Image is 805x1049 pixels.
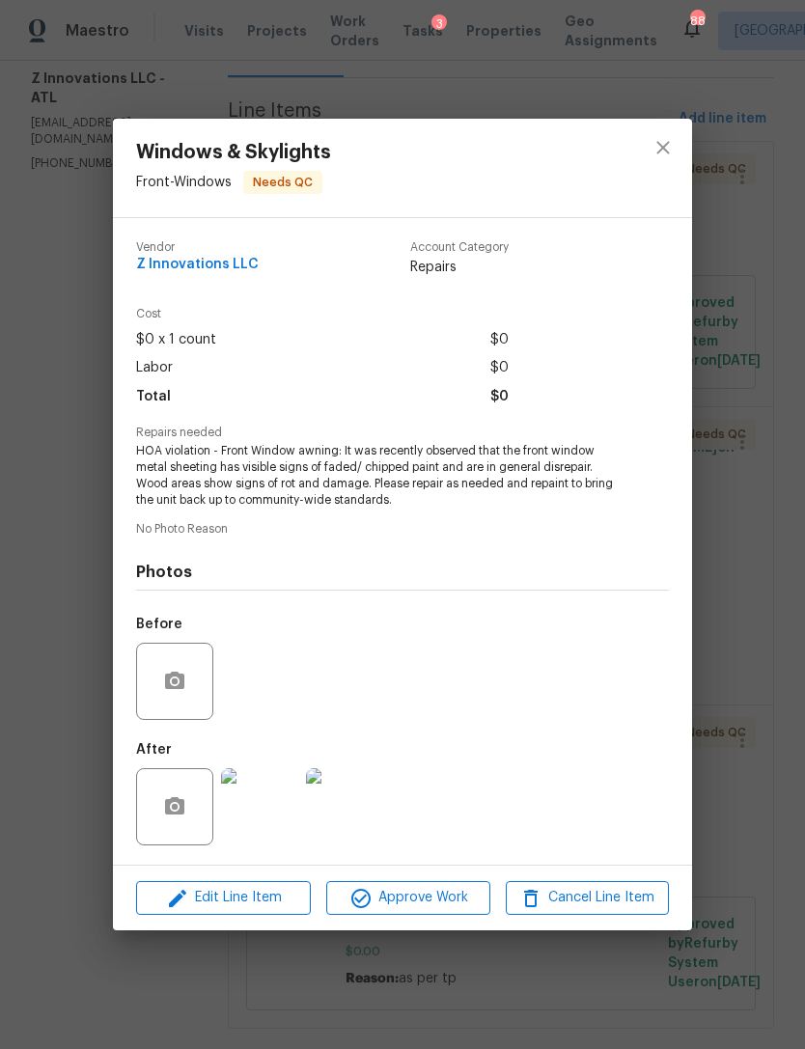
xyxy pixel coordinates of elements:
[332,886,484,910] span: Approve Work
[142,886,305,910] span: Edit Line Item
[136,258,259,272] span: Z Innovations LLC
[506,881,669,915] button: Cancel Line Item
[245,173,320,192] span: Needs QC
[136,241,259,254] span: Vendor
[512,886,663,910] span: Cancel Line Item
[490,354,509,382] span: $0
[136,563,669,582] h4: Photos
[490,383,509,411] span: $0
[136,743,172,757] h5: After
[326,881,489,915] button: Approve Work
[136,383,171,411] span: Total
[136,523,669,536] span: No Photo Reason
[410,241,509,254] span: Account Category
[136,308,509,320] span: Cost
[410,258,509,277] span: Repairs
[136,443,616,508] span: HOA violation - Front Window awning: It was recently observed that the front window metal sheetin...
[490,326,509,354] span: $0
[640,124,686,171] button: close
[690,12,704,31] div: 88
[431,14,447,34] div: 3
[136,427,669,439] span: Repairs needed
[136,326,216,354] span: $0 x 1 count
[136,881,311,915] button: Edit Line Item
[136,142,331,163] span: Windows & Skylights
[136,618,182,631] h5: Before
[136,354,173,382] span: Labor
[136,176,232,189] span: Front - Windows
